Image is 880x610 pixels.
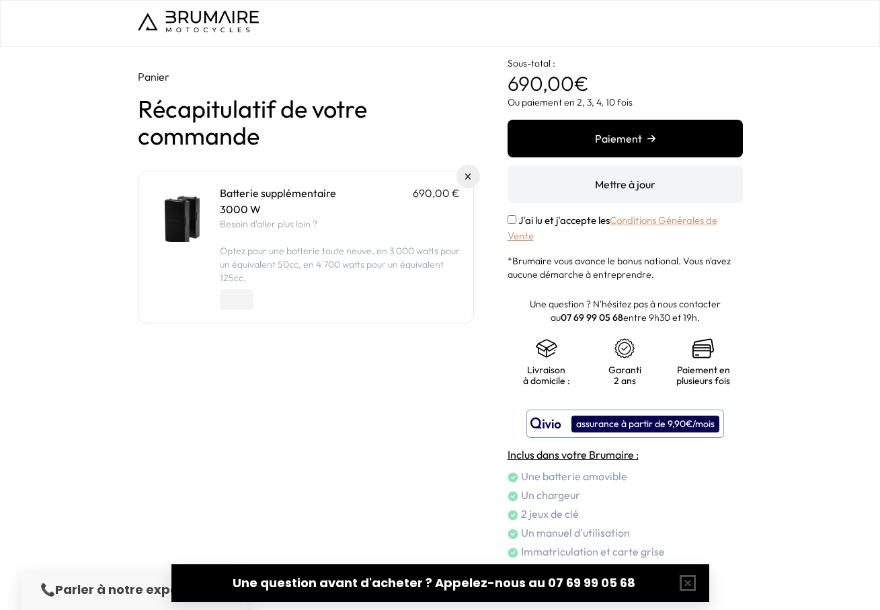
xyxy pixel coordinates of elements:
p: 3000 W [220,201,460,217]
img: shipping.png [536,338,557,359]
img: check.png [508,472,518,483]
img: check.png [508,547,518,558]
img: Supprimer du panier [465,174,471,180]
h4: Inclus dans votre Brumaire : [508,447,743,463]
p: Panier [138,69,474,85]
span: Optez pour une batterie toute neuve, en 3 000 watts pour un équivalent 50cc, en 4 700 watts pour ... [220,245,460,284]
label: J'ai lu et j'accepte les [508,214,717,242]
p: *Brumaire vous avance le bonus national. Vous n'avez aucune démarche à entreprendre. [508,254,743,281]
img: check.png [508,510,518,521]
span: Besoin d'aller plus loin ? [220,218,317,230]
img: logo qivio [530,416,561,432]
span: Sous-total : [508,57,555,69]
img: check.png [508,491,518,502]
img: Logo de Brumaire [138,11,259,32]
span: 690,00 [508,71,574,96]
button: Paiement [508,120,743,157]
button: Mettre à jour [508,165,743,203]
li: Un chargeur [508,487,743,503]
img: credit-cards.png [692,338,714,359]
img: check.png [508,529,518,539]
li: Immatriculation et carte grise [508,543,743,560]
h1: Récapitulatif de votre commande [138,96,474,149]
p: Ou paiement en 2, 3, 4, 10 fois [508,96,743,109]
img: Batterie supplémentaire - 3000 W [152,185,209,242]
li: Un manuel d'utilisation [508,525,743,541]
a: Batterie supplémentaire [220,186,336,200]
li: Une batterie amovible [508,468,743,484]
a: Conditions Générales de Vente [508,214,717,242]
p: Une question ? N'hésitez pas à nous contacter au entre 9h30 et 19h. [508,297,743,324]
img: certificat-de-garantie.png [614,338,635,359]
img: right-arrow.png [647,135,655,143]
p: 690,00 € [413,185,460,201]
a: 07 69 99 05 68 [561,311,623,323]
div: assurance à partir de 9,90€/mois [571,416,719,432]
button: assurance à partir de 9,90€/mois [526,410,724,438]
p: Paiement en plusieurs fois [676,365,730,386]
p: Livraison à domicile : [521,365,573,386]
li: 2 jeux de clé [508,506,743,522]
p: € [508,47,743,96]
p: Garanti 2 ans [599,365,651,386]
